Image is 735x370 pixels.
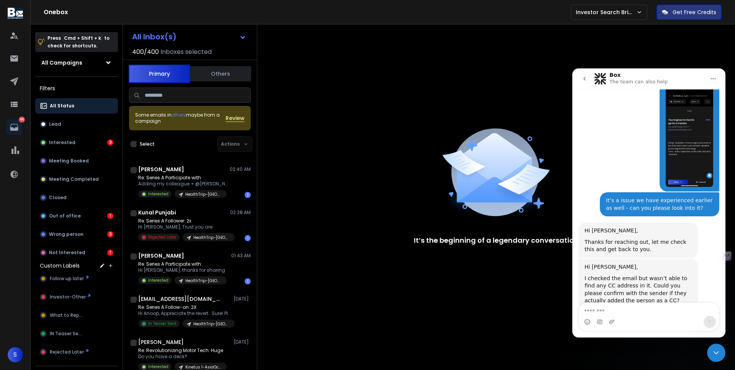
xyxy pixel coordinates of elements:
div: 1 [245,278,251,284]
button: Not Interested1 [35,245,118,260]
p: Not Interested [49,250,85,256]
p: Re: Revolutionizing Motor Tech: Huge [138,347,227,354]
p: Re: Series A Participate with [138,175,230,181]
p: Interested [148,364,168,370]
button: Follow up later [35,271,118,286]
button: Get Free Credits [657,5,722,20]
p: 02:28 AM [230,209,251,216]
h1: [PERSON_NAME] [138,338,184,346]
h3: Filters [35,83,118,94]
button: S [8,347,23,362]
h1: All Campaigns [41,59,82,67]
p: Meeting Booked [49,158,89,164]
p: HealthTrip-[GEOGRAPHIC_DATA] [185,278,222,284]
button: Closed [35,190,118,205]
p: HealthTrip-[GEOGRAPHIC_DATA] [185,191,222,197]
h1: [PERSON_NAME] [138,252,184,260]
h1: All Inbox(s) [132,33,176,41]
h1: [EMAIL_ADDRESS][DOMAIN_NAME] [138,295,222,303]
button: All Campaigns [35,55,118,70]
p: Re: Series A Follow-on: 2X [138,304,230,310]
p: HealthTrip-[GEOGRAPHIC_DATA] [193,321,230,327]
p: Hi Anoop, Appreciate the revert. Sure! Please [138,310,230,316]
button: Investor-Other [35,289,118,305]
a: 64 [7,120,22,135]
span: others [171,112,186,118]
p: In Teaser Sent [148,321,176,326]
p: All Status [50,103,74,109]
p: Rejected Later [148,234,176,240]
p: [DATE] [234,339,251,345]
button: All Inbox(s) [126,29,252,44]
iframe: Intercom live chat [572,68,725,338]
div: 1 [245,192,251,198]
div: Some emails in maybe from a campaign [135,112,225,124]
div: 1 [107,250,113,256]
span: 400 / 400 [132,47,159,57]
button: IN Teaser Sent [35,326,118,341]
p: 64 [19,117,25,123]
button: All Status [35,98,118,114]
p: Do you have a deck? [138,354,227,360]
button: What to Reply [35,308,118,323]
button: Review [225,114,245,122]
p: Investor Search Brillwood [576,8,636,16]
span: Rejected Later [50,349,84,355]
p: Interested [148,277,168,283]
span: Follow up later [50,276,84,282]
span: Cmd + Shift + k [63,34,102,42]
p: [DATE] [234,296,251,302]
button: Lead [35,117,118,132]
button: Primary [129,65,190,83]
button: Wrong person3 [35,227,118,242]
p: Closed [49,195,67,201]
button: Rejected Later [35,344,118,360]
p: 02:40 AM [230,166,251,172]
span: Investor-Other [50,294,86,300]
p: HealthTrip-[GEOGRAPHIC_DATA] [193,235,230,240]
p: Get Free Credits [673,8,716,16]
button: Out of office1 [35,208,118,224]
img: logo [8,8,23,19]
p: Hi [PERSON_NAME], Trust you are [138,224,230,230]
button: Meeting Completed [35,172,118,187]
h1: Onebox [44,8,571,17]
p: Re: Series A Participate with [138,261,227,267]
p: Meeting Completed [49,176,99,182]
h1: [PERSON_NAME] [138,166,184,173]
p: Press to check for shortcuts. [47,34,109,50]
p: Kinetus 1-AsiaOceania [185,364,222,370]
div: 3 [107,140,113,146]
button: Others [190,65,251,82]
label: Select [140,141,155,147]
p: Re: Series A Follower: 2x [138,218,230,224]
p: Hi [PERSON_NAME], thanks for sharing [138,267,227,273]
span: What to Reply [50,312,83,318]
p: 01:43 AM [231,253,251,259]
div: 1 [107,213,113,219]
div: 3 [107,231,113,237]
h3: Inboxes selected [160,47,212,57]
h3: Custom Labels [40,262,80,269]
span: IN Teaser Sent [50,331,83,337]
div: 1 [245,235,251,241]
